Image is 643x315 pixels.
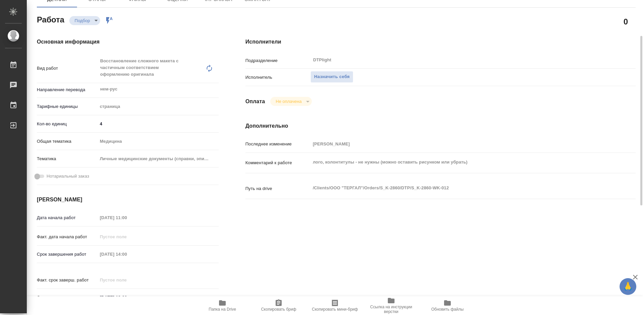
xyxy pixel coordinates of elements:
div: Подбор [69,16,100,25]
h4: Оплата [245,98,265,106]
p: Тематика [37,155,97,162]
button: Обновить файлы [419,296,476,315]
button: Подбор [73,18,92,23]
span: Назначить себя [314,73,350,81]
input: Пустое поле [97,249,156,259]
button: Не оплачена [274,99,303,104]
p: Факт. дата начала работ [37,234,97,240]
h4: Дополнительно [245,122,636,130]
input: Пустое поле [310,139,603,149]
span: Ссылка на инструкции верстки [367,305,415,314]
p: Путь на drive [245,185,310,192]
div: страница [97,101,219,112]
button: 🙏 [620,278,636,295]
p: Тарифные единицы [37,103,97,110]
span: Скопировать бриф [261,307,296,312]
span: Папка на Drive [209,307,236,312]
p: Вид работ [37,65,97,72]
p: Кол-во единиц [37,121,97,127]
span: 🙏 [622,279,634,294]
h4: [PERSON_NAME] [37,196,219,204]
button: Ссылка на инструкции верстки [363,296,419,315]
button: Скопировать мини-бриф [307,296,363,315]
button: Скопировать бриф [251,296,307,315]
span: Обновить файлы [431,307,464,312]
div: Подбор [270,97,311,106]
h2: Работа [37,13,64,25]
p: Исполнитель [245,74,310,81]
span: Нотариальный заказ [47,173,89,180]
div: Личные медицинские документы (справки, эпикризы) [97,153,219,165]
p: Срок завершения работ [37,251,97,258]
span: Скопировать мини-бриф [312,307,358,312]
p: Дата начала работ [37,214,97,221]
p: Факт. срок заверш. работ [37,277,97,283]
h2: 0 [624,16,628,27]
textarea: лого, колонтитулы - не нужны (можно оставить рисунком или убрать) [310,156,603,168]
button: Назначить себя [310,71,353,83]
p: Комментарий к работе [245,160,310,166]
h4: Основная информация [37,38,219,46]
input: ✎ Введи что-нибудь [97,119,219,129]
textarea: /Clients/ООО "ТЕРГАЛ"/Orders/S_K-2860/DTP/S_K-2860-WK-012 [310,182,603,194]
input: Пустое поле [97,232,156,242]
p: Подразделение [245,57,310,64]
input: ✎ Введи что-нибудь [97,293,156,302]
p: Общая тематика [37,138,97,145]
button: Папка на Drive [194,296,251,315]
input: Пустое поле [97,213,156,223]
p: Направление перевода [37,86,97,93]
p: Последнее изменение [245,141,310,147]
h4: Исполнители [245,38,636,46]
input: Пустое поле [97,275,156,285]
p: Срок завершения услуги [37,294,97,301]
div: Медицина [97,136,219,147]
